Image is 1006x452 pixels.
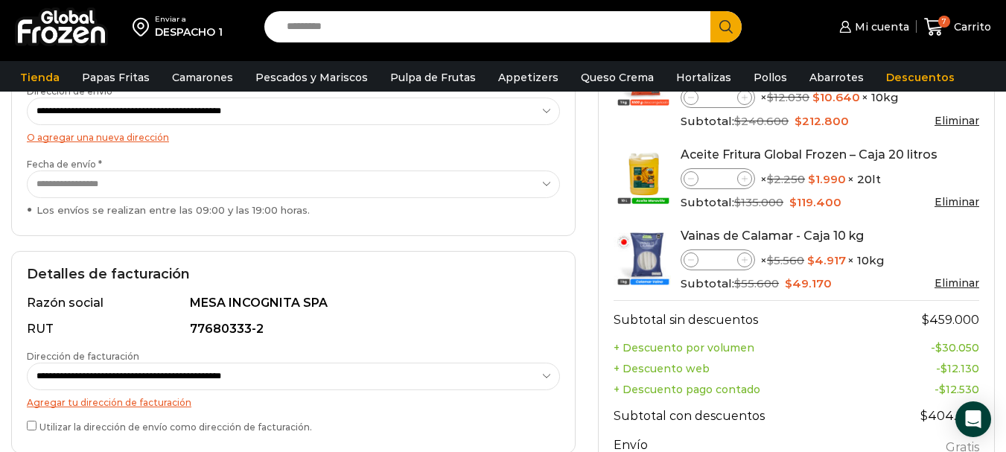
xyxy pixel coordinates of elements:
[924,10,991,45] a: 7 Carrito
[808,172,815,186] span: $
[681,87,979,108] div: × × 10kg
[698,89,737,106] input: Product quantity
[614,400,870,434] th: Subtotal con descuentos
[879,63,962,92] a: Descuentos
[27,171,560,198] select: Fecha de envío * Los envíos se realizan entre las 09:00 y las 19:00 horas.
[935,341,942,354] span: $
[681,113,979,130] div: Subtotal:
[734,276,779,290] bdi: 55.600
[698,170,737,188] input: Product quantity
[767,172,805,186] bdi: 2.250
[807,253,846,267] bdi: 4.917
[491,63,566,92] a: Appetizers
[935,276,979,290] a: Eliminar
[955,401,991,437] div: Open Intercom Messenger
[669,63,739,92] a: Hortalizas
[767,90,809,104] bdi: 12.030
[795,114,849,128] bdi: 212.800
[681,168,979,189] div: × × 20lt
[27,421,36,430] input: Utilizar la dirección de envío como dirección de facturación.
[614,379,870,400] th: + Descuento pago contado
[812,90,820,104] span: $
[802,63,871,92] a: Abarrotes
[785,276,792,290] span: $
[785,276,832,290] bdi: 49.170
[698,251,737,269] input: Product quantity
[13,63,67,92] a: Tienda
[851,19,909,34] span: Mi cuenta
[27,418,560,433] label: Utilizar la dirección de envío como dirección de facturación.
[190,295,553,312] div: MESA INCOGNITA SPA
[920,409,928,423] span: $
[935,114,979,127] a: Eliminar
[165,63,241,92] a: Camarones
[935,195,979,209] a: Eliminar
[133,14,155,39] img: address-field-icon.svg
[870,337,979,358] td: -
[939,383,946,396] span: $
[835,12,908,42] a: Mi cuenta
[74,63,157,92] a: Papas Fritas
[767,172,774,186] span: $
[27,85,560,125] label: Dirección de envío *
[767,253,804,267] bdi: 5.560
[190,321,553,338] div: 77680333-2
[734,114,741,128] span: $
[870,358,979,379] td: -
[27,132,169,143] a: O agregar una nueva dirección
[807,253,815,267] span: $
[681,276,979,292] div: Subtotal:
[27,321,187,338] div: RUT
[940,362,947,375] span: $
[922,313,979,327] bdi: 459.000
[27,203,560,217] div: Los envíos se realizan entre las 09:00 y las 19:00 horas.
[383,63,483,92] a: Pulpa de Frutas
[812,90,860,104] bdi: 10.640
[950,19,991,34] span: Carrito
[870,379,979,400] td: -
[767,253,774,267] span: $
[734,114,789,128] bdi: 240.600
[614,358,870,379] th: + Descuento web
[920,409,979,423] bdi: 404.290
[27,397,191,408] a: Agregar tu dirección de facturación
[681,229,864,243] a: Vainas de Calamar - Caja 10 kg
[614,301,870,337] th: Subtotal sin descuentos
[710,11,742,42] button: Search button
[248,63,375,92] a: Pescados y Mariscos
[940,362,979,375] bdi: 12.130
[789,195,841,209] bdi: 119.400
[681,147,937,162] a: Aceite Fritura Global Frozen – Caja 20 litros
[939,383,979,396] bdi: 12.530
[734,195,741,209] span: $
[27,98,560,125] select: Dirección de envío *
[155,25,223,39] div: DESPACHO 1
[681,194,979,211] div: Subtotal:
[155,14,223,25] div: Enviar a
[789,195,797,209] span: $
[27,363,560,390] select: Dirección de facturación
[746,63,795,92] a: Pollos
[27,295,187,312] div: Razón social
[573,63,661,92] a: Queso Crema
[27,267,560,283] h2: Detalles de facturación
[681,249,979,270] div: × × 10kg
[935,341,979,354] bdi: 30.050
[922,313,929,327] span: $
[27,158,560,217] label: Fecha de envío *
[27,350,560,390] label: Dirección de facturación
[795,114,802,128] span: $
[938,16,950,28] span: 7
[808,172,846,186] bdi: 1.990
[734,276,741,290] span: $
[767,90,774,104] span: $
[614,337,870,358] th: + Descuento por volumen
[734,195,783,209] bdi: 135.000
